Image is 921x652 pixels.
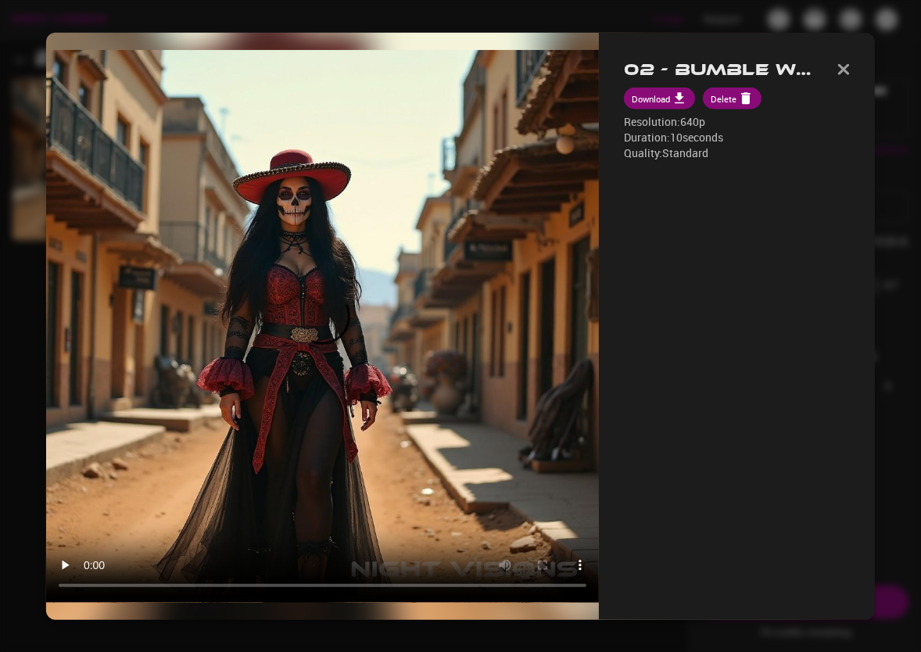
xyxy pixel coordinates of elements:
button: Download [624,88,695,109]
p: Duration: 10 seconds [624,130,850,145]
img: Close modal icon button [837,64,850,75]
h2: 02 - Bumble with @Elle [624,59,812,79]
p: Quality: Standard [624,145,850,161]
p: Resolution: 640p [624,114,850,130]
button: Delete [703,88,762,109]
